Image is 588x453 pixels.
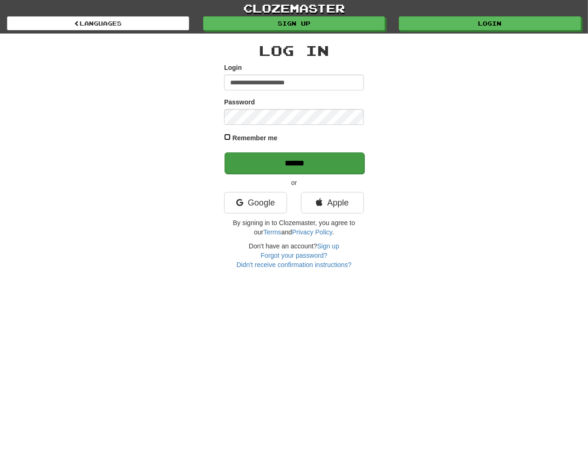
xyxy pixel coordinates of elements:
[301,192,364,213] a: Apple
[232,133,278,143] label: Remember me
[224,97,255,107] label: Password
[224,63,242,72] label: Login
[224,178,364,187] p: or
[224,218,364,237] p: By signing in to Clozemaster, you agree to our and .
[260,252,327,259] a: Forgot your password?
[224,43,364,58] h2: Log In
[236,261,351,268] a: Didn't receive confirmation instructions?
[399,16,581,30] a: Login
[224,241,364,269] div: Don't have an account?
[224,192,287,213] a: Google
[7,16,189,30] a: Languages
[203,16,385,30] a: Sign up
[263,228,281,236] a: Terms
[292,228,332,236] a: Privacy Policy
[317,242,339,250] a: Sign up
